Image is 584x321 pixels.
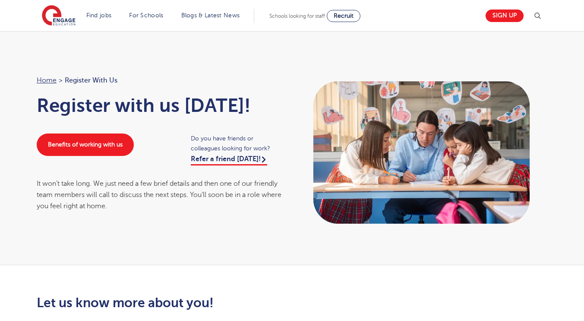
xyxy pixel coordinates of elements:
[86,12,112,19] a: Find jobs
[37,76,57,84] a: Home
[486,10,524,22] a: Sign up
[65,75,117,86] span: Register with us
[37,178,284,212] div: It won’t take long. We just need a few brief details and then one of our friendly team members wi...
[42,5,76,27] img: Engage Education
[37,95,284,116] h1: Register with us [DATE]!
[59,76,63,84] span: >
[37,75,284,86] nav: breadcrumb
[37,133,134,156] a: Benefits of working with us
[181,12,240,19] a: Blogs & Latest News
[129,12,163,19] a: For Schools
[191,155,267,165] a: Refer a friend [DATE]!
[269,13,325,19] span: Schools looking for staff
[334,13,354,19] span: Recruit
[191,133,284,153] span: Do you have friends or colleagues looking for work?
[37,296,373,310] h2: Let us know more about you!
[327,10,360,22] a: Recruit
